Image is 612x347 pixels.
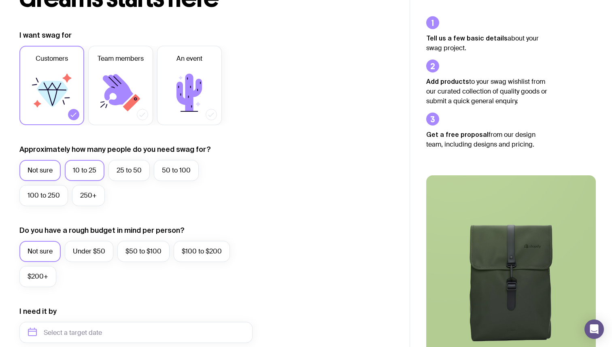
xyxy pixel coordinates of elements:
[65,160,104,181] label: 10 to 25
[19,307,57,316] label: I need it by
[426,130,548,149] p: from our design team, including designs and pricing.
[426,78,469,85] strong: Add products
[426,77,548,106] p: to your swag wishlist from our curated collection of quality goods or submit a quick general enqu...
[154,160,199,181] label: 50 to 100
[174,241,230,262] label: $100 to $200
[19,185,68,206] label: 100 to 250
[426,34,508,42] strong: Tell us a few basic details
[426,131,489,138] strong: Get a free proposal
[19,322,253,343] input: Select a target date
[19,226,185,235] label: Do you have a rough budget in mind per person?
[426,33,548,53] p: about your swag project.
[584,319,604,339] div: Open Intercom Messenger
[19,30,72,40] label: I want swag for
[72,185,105,206] label: 250+
[176,54,202,64] span: An event
[117,241,170,262] label: $50 to $100
[98,54,144,64] span: Team members
[36,54,68,64] span: Customers
[19,160,61,181] label: Not sure
[65,241,113,262] label: Under $50
[108,160,150,181] label: 25 to 50
[19,145,211,154] label: Approximately how many people do you need swag for?
[19,241,61,262] label: Not sure
[19,266,56,287] label: $200+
